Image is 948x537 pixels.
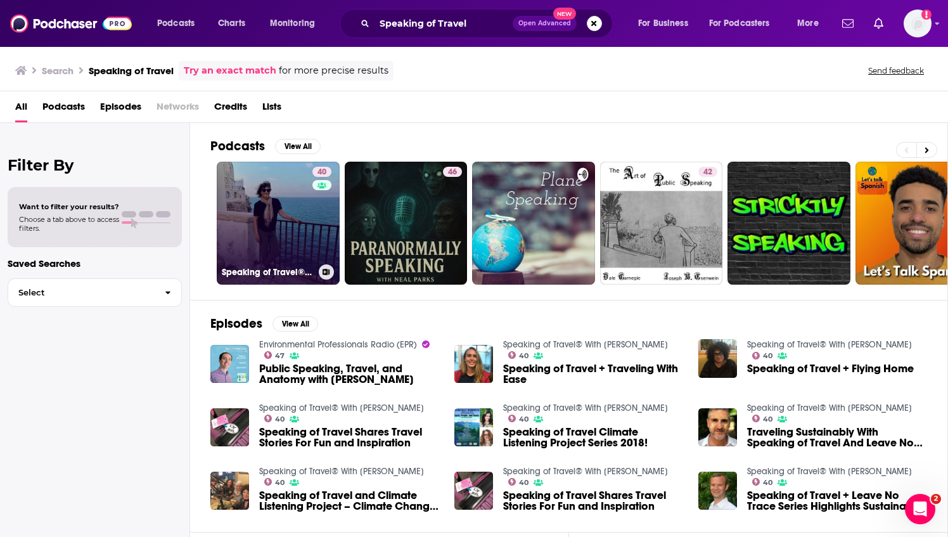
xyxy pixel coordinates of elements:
a: PodcastsView All [210,138,321,154]
a: Try an exact match [184,63,276,78]
a: Speaking of Travel Shares Travel Stories For Fun and Inspiration [454,472,493,510]
img: Speaking of Travel Shares Travel Stories For Fun and Inspiration [210,408,249,447]
span: 42 [703,166,712,179]
a: Speaking of Travel® With Marilyn Ball [503,403,668,413]
h3: Speaking of Travel [89,65,174,77]
a: Speaking of Travel + Flying Home [747,363,914,374]
img: Speaking of Travel Climate Listening Project Series 2018! [454,408,493,447]
a: Podchaser - Follow, Share and Rate Podcasts [10,11,132,36]
a: 40 [752,415,773,422]
span: 40 [519,353,528,359]
span: Speaking of Travel and Climate Listening Project – Climate Change and Sustainable Travel [259,490,439,512]
a: 42 [600,162,723,285]
a: EpisodesView All [210,316,318,332]
a: 40 [752,352,773,359]
img: Public Speaking, Travel, and Anatomy with Nic Frederick [210,345,249,384]
a: Speaking of Travel and Climate Listening Project – Climate Change and Sustainable Travel [210,472,249,510]
h2: Podcasts [210,138,265,154]
a: All [15,96,27,122]
button: Send feedback [864,65,928,76]
span: 47 [275,353,285,359]
a: Speaking of Travel + Leave No Trace Series Highlights Sustainable Travel In The Maldives [698,472,737,510]
span: 40 [763,353,772,359]
span: Public Speaking, Travel, and Anatomy with [PERSON_NAME] [259,363,439,385]
a: Charts [210,13,253,34]
img: User Profile [904,10,932,37]
a: Speaking of Travel® With Marilyn Ball [747,466,912,477]
a: 40 [508,351,529,359]
a: Episodes [100,96,141,122]
span: Open Advanced [518,20,571,27]
a: 42 [698,167,717,177]
button: open menu [629,13,704,34]
img: Speaking of Travel + Traveling With Ease [454,345,493,384]
a: Public Speaking, Travel, and Anatomy with Nic Frederick [259,363,439,385]
a: 40 [312,167,331,177]
button: open menu [701,13,788,34]
span: 40 [763,480,772,486]
img: Speaking of Travel + Flying Home [698,339,737,378]
span: for more precise results [279,63,388,78]
img: Traveling Sustainably With Speaking of Travel And Leave No Trace TV Series [698,408,737,447]
a: 46 [443,167,462,177]
span: Select [8,288,155,297]
span: More [797,15,819,32]
h3: Speaking of Travel® With [PERSON_NAME] [222,267,314,278]
a: 40 [752,478,773,486]
span: 46 [448,166,457,179]
span: 40 [275,480,285,486]
h3: Search [42,65,74,77]
iframe: Intercom live chat [905,494,935,524]
button: open menu [788,13,835,34]
a: Credits [214,96,247,122]
a: Podcasts [42,96,85,122]
button: Select [8,278,182,307]
span: 2 [931,494,941,504]
a: Speaking of Travel Shares Travel Stories For Fun and Inspiration [503,490,683,512]
span: 40 [275,417,285,422]
a: Speaking of Travel Shares Travel Stories For Fun and Inspiration [259,427,439,448]
a: Speaking of Travel® With Marilyn Ball [503,466,668,477]
p: Saved Searches [8,257,182,269]
a: Speaking of Travel® With Marilyn Ball [259,466,424,477]
a: Environmental Professionals Radio (EPR) [259,339,417,350]
a: Speaking of Travel® With Marilyn Ball [747,339,912,350]
a: Show notifications dropdown [869,13,888,34]
a: 40 [508,478,529,486]
a: Speaking of Travel® With Marilyn Ball [747,403,912,413]
span: 40 [519,480,528,486]
a: 47 [264,351,285,359]
a: 40 [508,415,529,422]
a: Speaking of Travel Climate Listening Project Series 2018! [503,427,683,448]
button: Open AdvancedNew [513,16,577,31]
span: For Business [638,15,688,32]
input: Search podcasts, credits, & more... [375,13,513,34]
svg: Add a profile image [921,10,932,20]
button: open menu [261,13,331,34]
button: View All [272,316,318,332]
h2: Filter By [8,156,182,174]
a: 40Speaking of Travel® With [PERSON_NAME] [217,162,340,285]
a: Traveling Sustainably With Speaking of Travel And Leave No Trace TV Series [747,427,927,448]
a: Speaking of Travel + Leave No Trace Series Highlights Sustainable Travel In The Maldives [747,490,927,512]
h2: Episodes [210,316,262,332]
span: Speaking of Travel + Leave No Trace Series Highlights Sustainable Travel In [GEOGRAPHIC_DATA] [747,490,927,512]
a: Speaking of Travel + Traveling With Ease [503,363,683,385]
span: Networks [157,96,199,122]
button: open menu [148,13,211,34]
